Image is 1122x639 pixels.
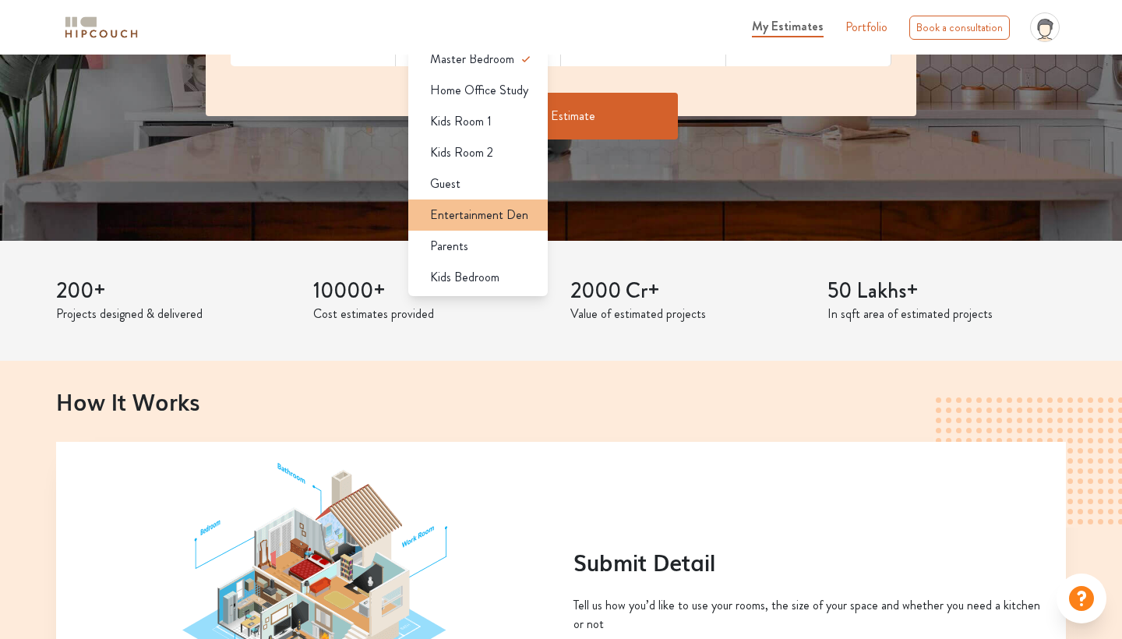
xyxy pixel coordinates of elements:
span: Guest [430,175,460,193]
p: Cost estimates provided [313,305,552,323]
p: In sqft area of estimated projects [827,305,1066,323]
h3: 200+ [56,278,295,305]
p: Projects designed & delivered [56,305,295,323]
span: Master Bedroom [430,50,514,69]
h2: How It Works [56,388,1066,415]
span: Kids Room 1 [430,112,492,131]
h3: 2000 Cr+ [570,278,809,305]
img: logo-horizontal.svg [62,14,140,41]
span: Home Office Study [430,81,528,100]
a: Portfolio [845,18,887,37]
h3: 10000+ [313,278,552,305]
span: Kids Room 2 [430,143,493,162]
span: Kids Bedroom [430,268,499,287]
div: Book a consultation [909,16,1010,40]
span: logo-horizontal.svg [62,10,140,45]
button: Get Estimate [444,93,678,139]
span: My Estimates [752,17,824,35]
span: Parents [430,237,468,256]
p: Value of estimated projects [570,305,809,323]
h3: 50 Lakhs+ [827,278,1066,305]
span: Entertainment Den [430,206,528,224]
